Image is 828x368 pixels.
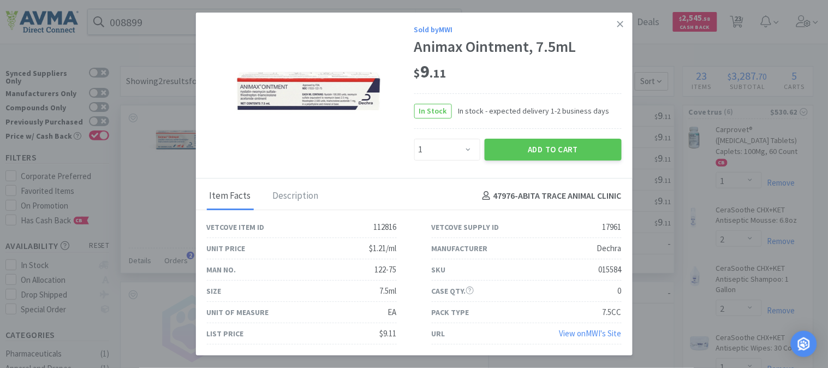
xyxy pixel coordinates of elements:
[207,242,246,254] div: Unit Price
[485,139,622,161] button: Add to Cart
[207,328,244,340] div: List Price
[452,105,610,117] span: In stock - expected delivery 1-2 business days
[207,221,265,233] div: Vetcove Item ID
[229,67,392,117] img: fc934e64754d4d1ca0ee28b7329fdea3_17961.png
[388,306,397,319] div: EA
[380,327,397,340] div: $9.11
[618,284,622,298] div: 0
[207,183,254,210] div: Item Facts
[597,242,622,255] div: Dechra
[432,221,499,233] div: Vetcove Supply ID
[432,285,474,297] div: Case Qty.
[430,66,446,81] span: . 11
[207,285,222,297] div: Size
[603,306,622,319] div: 7.5CC
[414,38,622,57] div: Animax Ointment, 7.5mL
[374,221,397,234] div: 112816
[415,104,451,118] span: In Stock
[559,328,622,339] a: View onMWI's Site
[432,328,445,340] div: URL
[432,264,446,276] div: SKU
[414,61,446,82] span: 9
[370,242,397,255] div: $1.21/ml
[599,263,622,276] div: 015584
[207,306,269,318] div: Unit of Measure
[478,189,622,203] h4: 47976 - ABITA TRACE ANIMAL CLINIC
[432,306,469,318] div: Pack Type
[375,263,397,276] div: 122-75
[380,284,397,298] div: 7.5ml
[791,331,817,357] div: Open Intercom Messenger
[207,264,236,276] div: Man No.
[603,221,622,234] div: 17961
[414,23,622,35] div: Sold by MWI
[432,242,488,254] div: Manufacturer
[270,183,321,210] div: Description
[414,66,421,81] span: $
